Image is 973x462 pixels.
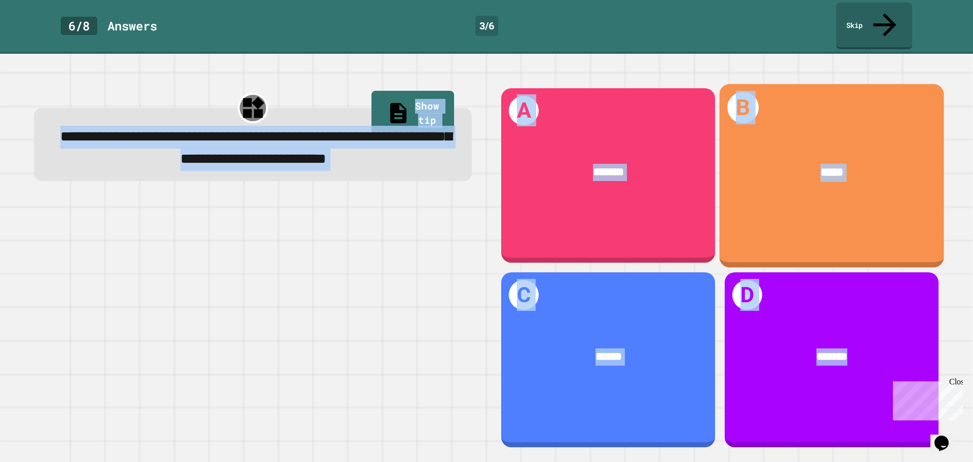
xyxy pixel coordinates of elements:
iframe: chat widget [930,421,963,452]
div: 3 / 6 [475,16,498,36]
h1: D [732,280,762,310]
div: Answer s [107,17,157,35]
div: 6 / 8 [61,17,97,35]
div: Chat with us now!Close [4,4,70,64]
h1: C [509,280,539,310]
h1: A [509,96,539,126]
a: Skip [836,3,912,49]
h1: B [728,92,759,123]
a: Show tip [371,91,454,137]
iframe: chat widget [889,377,963,420]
